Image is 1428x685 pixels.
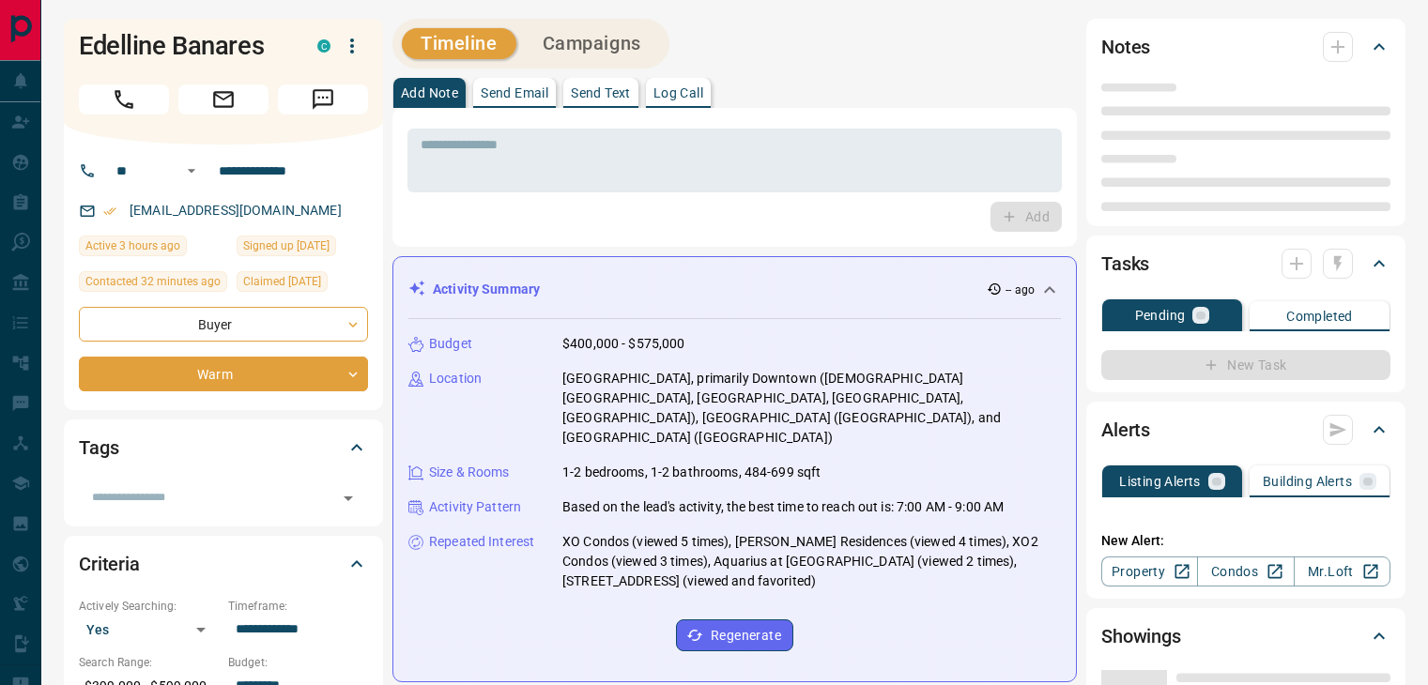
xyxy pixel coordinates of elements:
[79,615,219,645] div: Yes
[79,654,219,671] p: Search Range:
[1101,415,1150,445] h2: Alerts
[1101,32,1150,62] h2: Notes
[562,369,1061,448] p: [GEOGRAPHIC_DATA], primarily Downtown ([DEMOGRAPHIC_DATA][GEOGRAPHIC_DATA], [GEOGRAPHIC_DATA], [G...
[335,485,361,511] button: Open
[79,598,219,615] p: Actively Searching:
[429,463,510,482] p: Size & Rooms
[85,236,180,255] span: Active 3 hours ago
[481,86,548,99] p: Send Email
[401,86,458,99] p: Add Note
[402,28,516,59] button: Timeline
[1006,282,1035,298] p: -- ago
[1101,556,1198,586] a: Property
[317,39,330,53] div: condos.ca
[79,425,368,470] div: Tags
[429,532,534,552] p: Repeated Interest
[1101,531,1390,551] p: New Alert:
[1263,475,1352,488] p: Building Alerts
[237,236,368,262] div: Sat Sep 27 2025
[237,271,368,297] div: Sat Sep 27 2025
[433,280,540,299] p: Activity Summary
[278,84,368,114] span: Message
[180,160,203,182] button: Open
[1101,241,1390,286] div: Tasks
[408,272,1061,307] div: Activity Summary-- ago
[228,654,368,671] p: Budget:
[1101,24,1390,69] div: Notes
[524,28,660,59] button: Campaigns
[1101,407,1390,452] div: Alerts
[79,84,169,114] span: Call
[79,357,368,391] div: Warm
[1101,621,1181,651] h2: Showings
[429,334,472,354] p: Budget
[243,272,321,291] span: Claimed [DATE]
[79,549,140,579] h2: Criteria
[1294,556,1390,586] a: Mr.Loft
[562,463,821,482] p: 1-2 bedrooms, 1-2 bathrooms, 484-699 sqft
[1101,249,1149,279] h2: Tasks
[79,433,118,463] h2: Tags
[79,31,289,61] h1: Edelline Banares
[228,598,368,615] p: Timeframe:
[1119,475,1201,488] p: Listing Alerts
[130,203,342,218] a: [EMAIL_ADDRESS][DOMAIN_NAME]
[571,86,631,99] p: Send Text
[676,619,793,651] button: Regenerate
[79,307,368,342] div: Buyer
[562,497,1004,517] p: Based on the lead's activity, the best time to reach out is: 7:00 AM - 9:00 AM
[79,541,368,586] div: Criteria
[79,236,227,262] div: Tue Oct 14 2025
[103,205,116,218] svg: Email Verified
[562,334,685,354] p: $400,000 - $575,000
[1197,556,1294,586] a: Condos
[178,84,269,114] span: Email
[243,236,330,255] span: Signed up [DATE]
[1135,309,1186,322] p: Pending
[562,532,1061,591] p: XO Condos (viewed 5 times), [PERSON_NAME] Residences (viewed 4 times), XO2 Condos (viewed 3 times...
[1101,614,1390,659] div: Showings
[79,271,227,297] div: Tue Oct 14 2025
[653,86,703,99] p: Log Call
[1286,310,1353,323] p: Completed
[429,369,482,388] p: Location
[85,272,221,291] span: Contacted 32 minutes ago
[429,497,521,517] p: Activity Pattern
